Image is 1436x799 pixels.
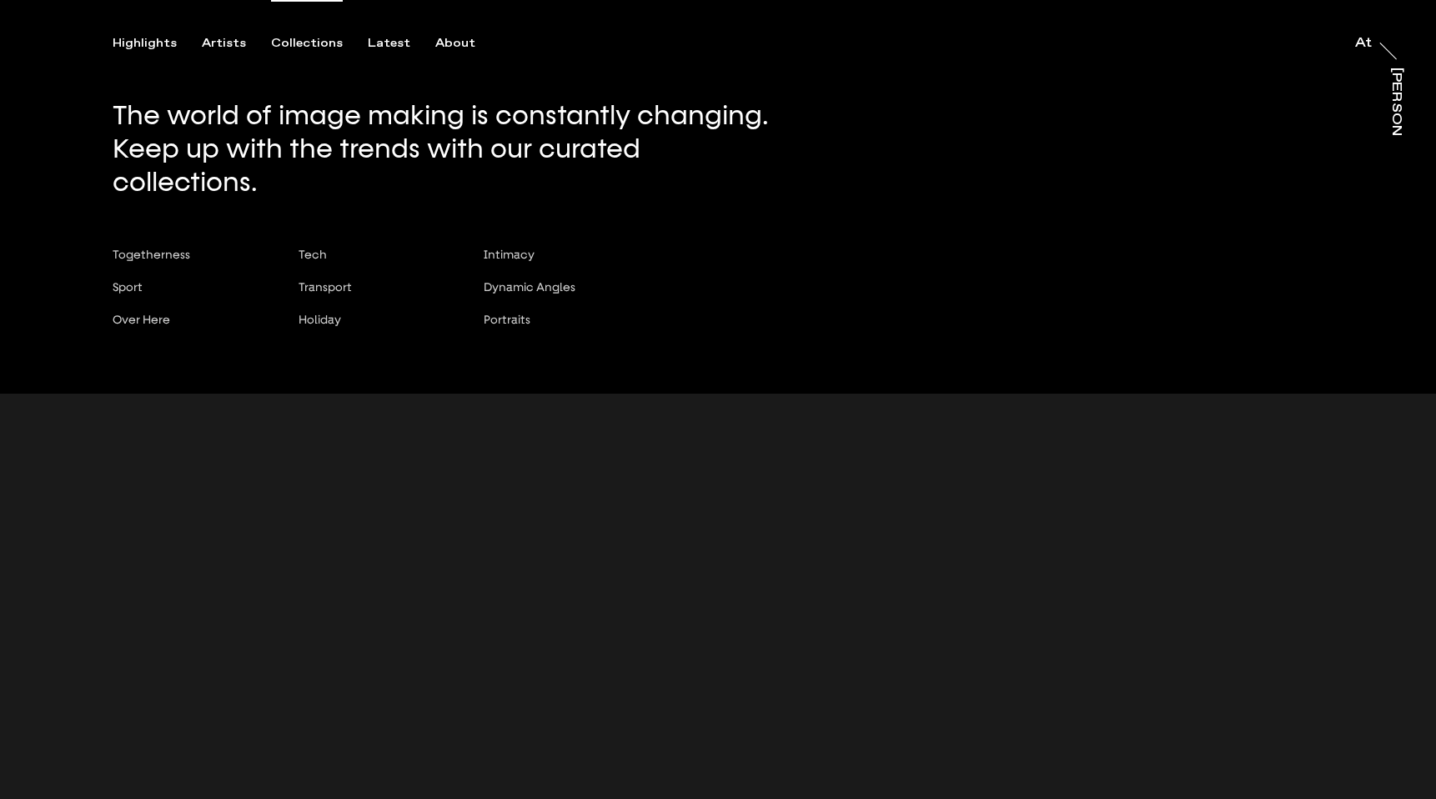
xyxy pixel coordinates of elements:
[484,280,575,294] span: Dynamic Angles
[202,36,271,51] button: Artists
[113,99,790,199] p: The world of image making is constantly changing. Keep up with the trends with our curated collec...
[484,313,613,345] button: Portraits
[368,36,435,51] button: Latest
[299,248,448,280] button: Tech
[271,36,368,51] button: Collections
[113,36,177,51] div: Highlights
[484,248,613,280] button: Intimacy
[113,36,202,51] button: Highlights
[271,36,343,51] div: Collections
[113,313,262,345] button: Over Here
[113,280,262,313] button: Sport
[484,313,530,326] span: Portraits
[435,36,500,51] button: About
[484,248,535,261] span: Intimacy
[299,280,352,294] span: Transport
[299,280,448,313] button: Transport
[113,248,190,261] span: Togetherness
[202,36,246,51] div: Artists
[1391,68,1408,136] a: [PERSON_NAME]
[1389,68,1403,196] div: [PERSON_NAME]
[299,248,327,261] span: Tech
[299,313,448,345] button: Holiday
[113,280,143,294] span: Sport
[1355,32,1372,48] a: At
[368,36,410,51] div: Latest
[113,313,170,326] span: Over Here
[435,36,475,51] div: About
[113,248,262,280] button: Togetherness
[484,280,613,313] button: Dynamic Angles
[299,313,341,326] span: Holiday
